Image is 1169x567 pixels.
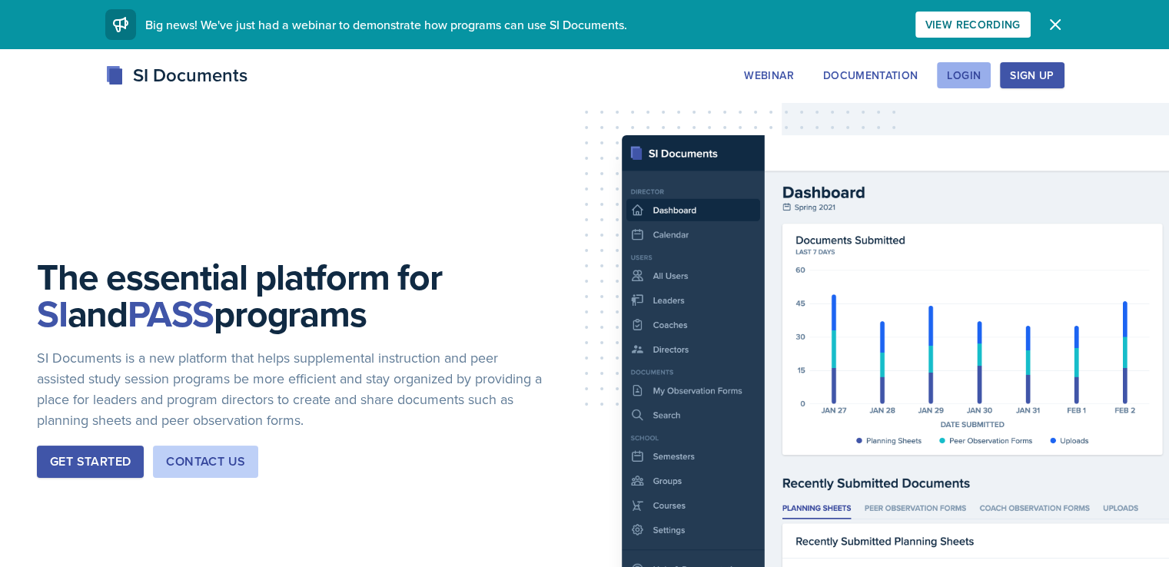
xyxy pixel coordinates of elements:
[915,12,1031,38] button: View Recording
[1000,62,1064,88] button: Sign Up
[1010,69,1054,81] div: Sign Up
[947,69,981,81] div: Login
[50,453,131,471] div: Get Started
[937,62,991,88] button: Login
[105,61,247,89] div: SI Documents
[744,69,793,81] div: Webinar
[145,16,627,33] span: Big news! We've just had a webinar to demonstrate how programs can use SI Documents.
[925,18,1021,31] div: View Recording
[823,69,918,81] div: Documentation
[166,453,245,471] div: Contact Us
[813,62,928,88] button: Documentation
[153,446,258,478] button: Contact Us
[734,62,803,88] button: Webinar
[37,446,144,478] button: Get Started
